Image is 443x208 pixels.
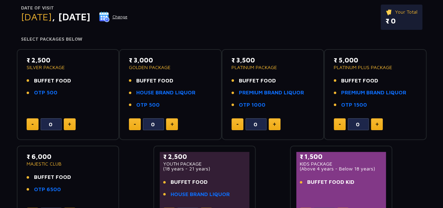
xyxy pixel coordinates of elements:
[300,161,383,166] p: KIDS PACKAGE
[134,124,136,125] img: minus
[129,55,212,65] p: ₹ 3,000
[341,101,367,109] a: OTP 1500
[239,101,265,109] a: OTP 1000
[27,161,110,166] p: MAJESTIC CLUB
[334,65,417,70] p: PLATINUM PLUS PACKAGE
[231,65,314,70] p: PLATINUM PACKAGE
[21,11,52,22] span: [DATE]
[341,77,378,85] span: BUFFET FOOD
[163,152,246,161] p: ₹ 2,500
[163,161,246,166] p: YOUTH PACKAGE
[236,124,238,125] img: minus
[239,89,304,97] a: PREMIUM BRAND LIQUOR
[27,55,110,65] p: ₹ 2,500
[239,77,276,85] span: BUFFET FOOD
[386,8,417,16] p: Your Total
[300,166,383,171] p: (Above 4 years - Below 18 years)
[34,173,71,181] span: BUFFET FOOD
[34,77,71,85] span: BUFFET FOOD
[34,89,57,97] a: OTP 500
[34,186,61,194] a: OTP 6500
[21,36,422,42] h4: Select Packages Below
[171,190,230,199] a: HOUSE BRAND LIQUOR
[163,166,246,171] p: (18 years - 21 years)
[99,11,128,22] button: Change
[129,65,212,70] p: GOLDEN PACKAGE
[334,55,417,65] p: ₹ 5,000
[375,122,379,126] img: plus
[136,77,173,85] span: BUFFET FOOD
[386,8,393,16] img: ticket
[171,122,174,126] img: plus
[307,178,354,186] span: BUFFET FOOD KID
[300,152,383,161] p: ₹ 1,500
[27,65,110,70] p: SILVER PACKAGE
[386,16,417,26] p: ₹ 0
[52,11,90,22] span: , [DATE]
[32,124,34,125] img: minus
[21,5,128,12] p: Date of Visit
[231,55,314,65] p: ₹ 3,500
[341,89,406,97] a: PREMIUM BRAND LIQUOR
[27,152,110,161] p: ₹ 6,000
[273,122,276,126] img: plus
[171,178,208,186] span: BUFFET FOOD
[339,124,341,125] img: minus
[68,122,71,126] img: plus
[136,101,160,109] a: OTP 500
[136,89,195,97] a: HOUSE BRAND LIQUOR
